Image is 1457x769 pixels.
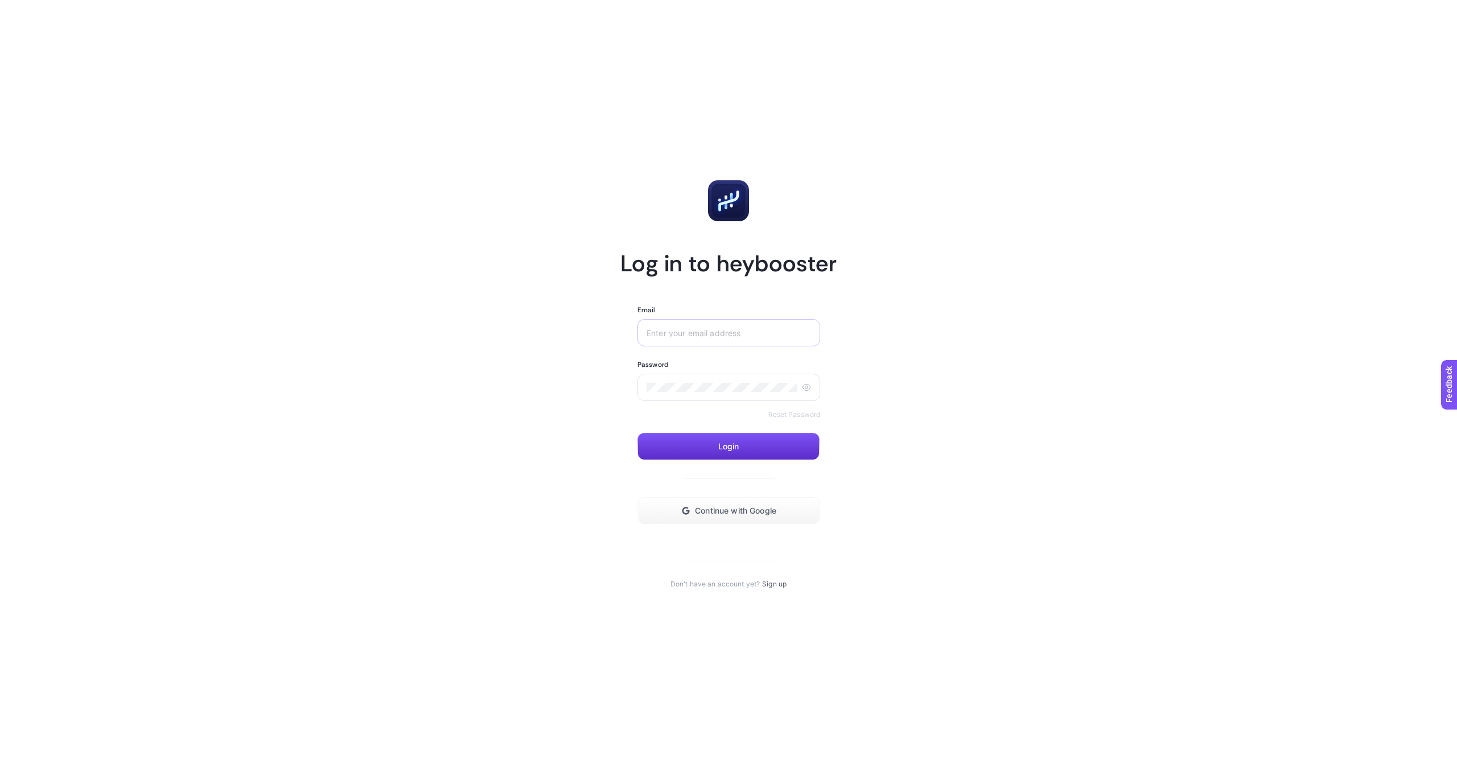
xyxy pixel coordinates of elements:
[718,442,739,451] span: Login
[637,497,820,524] button: Continue with Google
[637,305,656,315] label: Email
[762,580,787,589] a: Sign up
[647,328,811,337] input: Enter your email address
[637,360,668,369] label: Password
[637,433,820,460] button: Login
[768,410,821,419] a: Reset Password
[670,580,760,589] span: Don't have an account yet?
[695,506,776,515] span: Continue with Google
[620,249,837,278] h1: Log in to heybooster
[7,3,43,13] span: Feedback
